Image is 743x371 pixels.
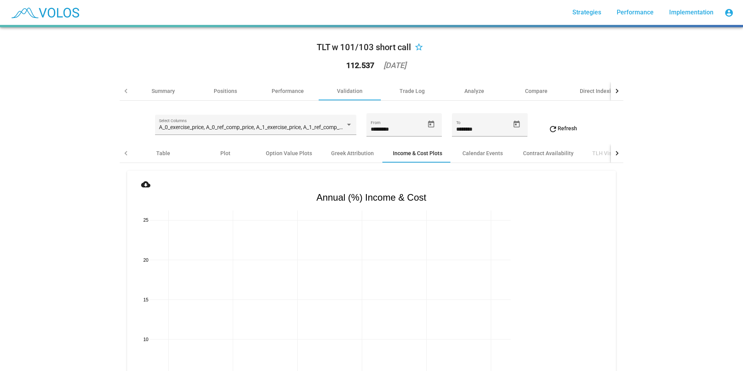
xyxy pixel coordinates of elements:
[414,43,424,52] mat-icon: star_border
[317,41,411,54] div: TLT w 101/103 short call
[399,87,425,95] div: Trade Log
[424,117,438,131] button: Open calendar
[266,149,312,157] div: Option Value Plots
[610,5,660,19] a: Performance
[156,149,170,157] div: Table
[592,149,639,157] div: TLH Visualizations
[331,149,374,157] div: Greek Attribution
[523,149,574,157] div: Contract Availability
[141,180,150,189] mat-icon: cloud_download
[384,61,406,69] div: [DATE]
[510,117,523,131] button: Open calendar
[669,9,713,16] span: Implementation
[617,9,654,16] span: Performance
[159,124,351,130] span: A_0_exercise_price, A_0_ref_comp_price, A_1_exercise_price, A_1_ref_comp_price
[525,87,548,95] div: Compare
[566,5,607,19] a: Strategies
[724,8,734,17] mat-icon: account_circle
[346,61,374,69] div: 112.537
[337,87,363,95] div: Validation
[572,9,601,16] span: Strategies
[220,149,230,157] div: Plot
[6,3,83,22] img: blue_transparent.png
[580,87,617,95] div: Direct Indexing
[214,87,237,95] div: Positions
[152,87,175,95] div: Summary
[542,121,583,135] button: Refresh
[462,149,503,157] div: Calendar Events
[548,125,577,131] span: Refresh
[272,87,304,95] div: Performance
[393,149,442,157] div: Income & Cost Plots
[663,5,720,19] a: Implementation
[464,87,484,95] div: Analyze
[548,124,558,134] mat-icon: refresh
